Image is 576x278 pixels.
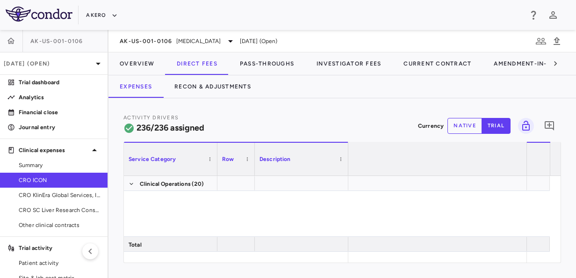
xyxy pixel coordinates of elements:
p: Journal entry [19,123,100,132]
span: CRO KlinEra Global Services, Inc [19,191,100,199]
button: Pass-Throughs [229,52,305,75]
button: Direct Fees [166,52,229,75]
span: AK-US-001-0106 [120,37,173,45]
button: Investigator Fees [305,52,392,75]
p: [DATE] (Open) [4,59,93,68]
button: Akero [86,8,117,23]
span: You do not have permission to lock or unlock grids [514,118,534,134]
p: Trial dashboard [19,78,100,87]
span: [DATE] (Open) [240,37,278,45]
p: Analytics [19,93,100,102]
img: logo-full-BYUhSk78.svg [6,7,72,22]
h6: 236/236 assigned [137,122,204,134]
button: trial [482,118,511,134]
span: Activity Drivers [123,115,179,121]
span: Other clinical contracts [19,221,100,229]
p: Currency [418,122,444,130]
button: Add comment [541,118,557,134]
span: Total [129,237,142,252]
span: Patient activity [19,259,100,267]
button: Overview [108,52,166,75]
p: Clinical expenses [19,146,89,154]
span: Row [222,156,234,162]
svg: Add comment [544,120,555,132]
span: Description [259,156,291,162]
span: AK-US-001-0106 [30,37,83,45]
button: Current Contract [392,52,482,75]
button: native [447,118,482,134]
span: CRO ICON [19,176,100,184]
p: Trial activity [19,244,89,252]
button: Expenses [108,75,163,98]
span: CRO SC Liver Research Consortium LLC [19,206,100,214]
p: Financial close [19,108,100,117]
span: Service Category [129,156,176,162]
span: [MEDICAL_DATA] [176,37,221,45]
span: (20) [192,176,204,191]
span: Summary [19,161,100,169]
button: Recon & Adjustments [163,75,262,98]
span: Clinical Operations [140,176,191,191]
